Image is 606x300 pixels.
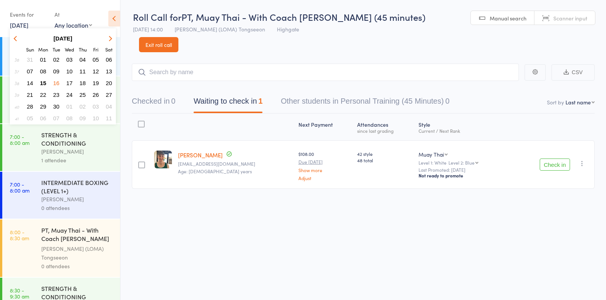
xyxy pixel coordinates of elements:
[154,151,172,168] img: image1671785483.png
[50,101,62,112] button: 30
[24,54,36,65] button: 31
[10,229,29,241] time: 8:00 - 8:30 am
[2,37,120,76] a: 6:00 -6:45 amBOXING 4 FITNESS[PERSON_NAME]1 attendee
[41,204,114,212] div: 0 attendees
[419,167,508,173] small: Last Promoted: [DATE]
[41,156,114,165] div: 1 attendee
[53,35,72,42] strong: [DATE]
[106,115,112,121] span: 11
[103,78,115,88] button: 20
[40,56,47,63] span: 01
[41,244,114,262] div: [PERSON_NAME] (LOMA) Tongseeon
[90,78,102,88] button: 19
[298,159,351,165] small: Due [DATE]
[553,14,587,22] span: Scanner input
[171,97,175,105] div: 0
[37,90,49,100] button: 22
[105,46,112,53] small: Saturday
[106,68,112,75] span: 13
[295,117,354,137] div: Next Payment
[41,178,114,195] div: INTERMEDIATE BOXING (LEVEL 1+)
[66,68,73,75] span: 10
[64,101,75,112] button: 01
[66,103,73,110] span: 01
[41,262,114,270] div: 0 attendees
[80,68,86,75] span: 11
[106,103,112,110] span: 04
[64,54,75,65] button: 03
[93,103,99,110] span: 03
[24,113,36,123] button: 05
[93,46,98,53] small: Friday
[41,195,114,204] div: [PERSON_NAME]
[53,92,59,98] span: 23
[139,37,178,52] a: Exit roll call
[24,90,36,100] button: 21
[93,68,99,75] span: 12
[357,151,412,157] span: 42 style
[194,93,262,113] button: Waiting to check in1
[419,128,508,133] div: Current / Next Rank
[281,93,449,113] button: Other students in Personal Training (45 Minutes)0
[445,97,450,105] div: 0
[106,92,112,98] span: 27
[64,66,75,76] button: 10
[103,66,115,76] button: 13
[2,172,120,219] a: 7:00 -8:00 amINTERMEDIATE BOXING (LEVEL 1+)[PERSON_NAME]0 attendees
[90,66,102,76] button: 12
[77,113,89,123] button: 09
[10,8,47,21] div: Events for
[90,101,102,112] button: 03
[24,66,36,76] button: 07
[37,66,49,76] button: 08
[10,21,28,29] a: [DATE]
[66,56,73,63] span: 03
[79,46,87,53] small: Thursday
[14,68,19,75] em: 37
[93,92,99,98] span: 26
[50,78,62,88] button: 16
[37,101,49,112] button: 29
[298,176,351,180] a: Adjust
[181,11,425,23] span: PT, Muay Thai - With Coach [PERSON_NAME] (45 minutes)
[41,131,114,147] div: STRENGTH & CONDITIONING
[64,113,75,123] button: 08
[50,54,62,65] button: 02
[90,54,102,65] button: 05
[133,11,181,23] span: Roll Call for
[37,54,49,65] button: 01
[490,14,526,22] span: Manual search
[38,46,48,53] small: Monday
[103,90,115,100] button: 27
[53,103,59,110] span: 30
[354,117,415,137] div: Atten­dances
[27,80,33,86] span: 14
[90,90,102,100] button: 26
[2,219,120,277] a: 8:00 -8:30 amPT, Muay Thai - With Coach [PERSON_NAME] (30 minutes)[PERSON_NAME] (LOMA) Tongseeon0...
[64,90,75,100] button: 24
[77,66,89,76] button: 11
[90,113,102,123] button: 10
[14,92,19,98] em: 39
[27,68,33,75] span: 07
[27,115,33,121] span: 05
[93,115,99,121] span: 10
[133,25,163,33] span: [DATE] 14:00
[80,92,86,98] span: 25
[66,80,73,86] span: 17
[53,80,59,86] span: 16
[93,80,99,86] span: 19
[40,80,47,86] span: 15
[2,124,120,171] a: 7:00 -8:00 amSTRENGTH & CONDITIONING[PERSON_NAME]1 attendee
[40,68,47,75] span: 08
[27,56,33,63] span: 31
[41,147,114,156] div: [PERSON_NAME]
[419,160,508,165] div: Level 1: White
[64,78,75,88] button: 17
[77,101,89,112] button: 02
[15,115,19,121] em: 41
[53,68,59,75] span: 09
[132,64,519,81] input: Search by name
[37,113,49,123] button: 06
[419,151,444,158] div: Muay Thai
